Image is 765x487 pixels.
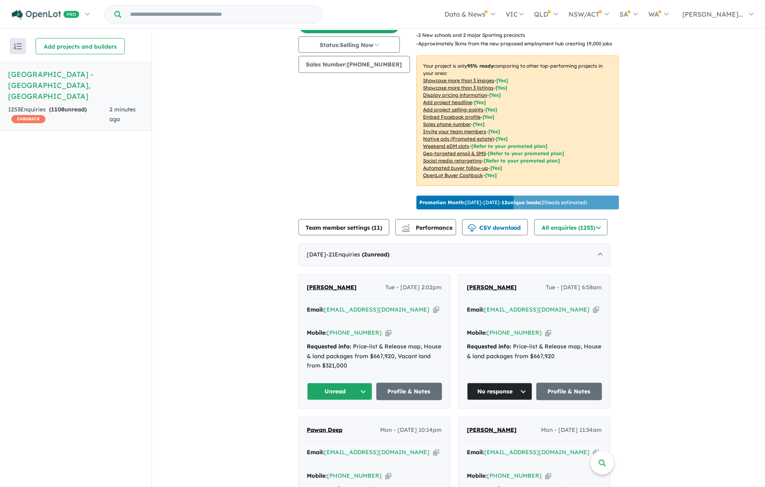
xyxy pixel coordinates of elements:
[327,251,390,258] span: - 21 Enquir ies
[467,342,602,361] div: Price-list & Release map, House & land packages from $667,920
[433,448,439,457] button: Copy
[374,224,380,231] span: 11
[467,425,517,435] a: [PERSON_NAME]
[325,306,430,313] a: [EMAIL_ADDRESS][DOMAIN_NAME]
[545,472,551,480] button: Copy
[307,329,327,336] strong: Mobile:
[386,283,442,293] span: Tue - [DATE] 2:02pm
[541,425,602,435] span: Mon - [DATE] 11:34am
[8,69,143,102] h5: [GEOGRAPHIC_DATA] - [GEOGRAPHIC_DATA] , [GEOGRAPHIC_DATA]
[420,199,588,206] p: [DATE] - [DATE] - ( 25 leads estimated)
[385,472,391,480] button: Copy
[497,77,509,83] span: [ Yes ]
[489,128,500,135] span: [ Yes ]
[423,92,487,98] u: Display pricing information
[423,77,495,83] u: Showcase more than 3 images
[307,342,442,371] div: Price-list & Release map, House & land packages from $667,920, Vacant land from $321,000
[467,306,485,313] strong: Email:
[423,150,486,156] u: Geo-targeted email & SMS
[423,158,482,164] u: Social media retargeting
[502,199,540,205] b: 12 unique leads
[423,85,494,91] u: Showcase more than 3 listings
[299,243,611,266] div: [DATE]
[486,107,498,113] span: [ Yes ]
[402,224,409,229] img: line-chart.svg
[307,425,343,435] a: Pawan Deep
[468,224,476,232] img: download icon
[474,99,486,105] span: [ Yes ]
[327,472,382,479] a: [PHONE_NUMBER]
[123,6,321,23] input: Try estate name, suburb, builder or developer
[683,10,744,18] span: [PERSON_NAME]...
[472,143,548,149] span: [Refer to your promoted plan]
[12,10,79,20] img: Openlot PRO Logo White
[423,121,471,127] u: Sales phone number
[488,150,564,156] span: [Refer to your promoted plan]
[51,106,64,113] span: 1108
[467,284,517,291] span: [PERSON_NAME]
[423,172,483,178] u: OpenLot Buyer Cashback
[49,106,87,113] strong: ( unread)
[423,99,472,105] u: Add project headline
[489,92,501,98] span: [ Yes ]
[485,172,497,178] span: [Yes]
[395,219,456,235] button: Performance
[423,114,481,120] u: Embed Facebook profile
[423,136,494,142] u: Native ads (Promoted estate)
[307,306,325,313] strong: Email:
[307,283,357,293] a: [PERSON_NAME]
[485,306,590,313] a: [EMAIL_ADDRESS][DOMAIN_NAME]
[36,38,125,54] button: Add projects and builders
[299,56,410,73] button: Sales Number:[PHONE_NUMBER]
[417,56,619,186] p: Your project is only comparing to other top-performing projects in your area: - - - - - - - - - -...
[307,472,327,479] strong: Mobile:
[109,106,136,123] span: 2 minutes ago
[403,224,453,231] span: Performance
[417,40,619,48] p: - Approximately 3kms from the new proposed employment hub creating 19,000 jobs
[462,219,528,235] button: CSV download
[467,449,485,456] strong: Email:
[467,329,487,336] strong: Mobile:
[417,31,619,39] p: - 2 New schools and 2 major Sporting precincts
[545,329,551,337] button: Copy
[546,283,602,293] span: Tue - [DATE] 6:58am
[11,115,45,123] span: CASHBACK
[299,36,400,53] button: Status:Selling Now
[496,136,508,142] span: [Yes]
[307,284,357,291] span: [PERSON_NAME]
[423,128,487,135] u: Invite your team members
[496,85,508,91] span: [ Yes ]
[307,343,352,350] strong: Requested info:
[593,448,599,457] button: Copy
[467,383,533,400] button: No response
[468,63,494,69] b: 95 % ready
[491,165,502,171] span: [Yes]
[487,472,542,479] a: [PHONE_NUMBER]
[467,343,512,350] strong: Requested info:
[483,114,495,120] span: [ Yes ]
[423,165,489,171] u: Automated buyer follow-up
[8,105,109,124] div: 1253 Enquir ies
[473,121,485,127] span: [ Yes ]
[402,226,410,232] img: bar-chart.svg
[433,305,439,314] button: Copy
[307,449,325,456] strong: Email:
[487,329,542,336] a: [PHONE_NUMBER]
[307,426,343,434] span: Pawan Deep
[534,219,608,235] button: All enquiries (1253)
[467,472,487,479] strong: Mobile:
[325,449,430,456] a: [EMAIL_ADDRESS][DOMAIN_NAME]
[327,329,382,336] a: [PHONE_NUMBER]
[299,219,389,235] button: Team member settings (11)
[423,143,470,149] u: Weekend eDM slots
[485,449,590,456] a: [EMAIL_ADDRESS][DOMAIN_NAME]
[385,329,391,337] button: Copy
[376,383,442,400] a: Profile & Notes
[484,158,560,164] span: [Refer to your promoted plan]
[362,251,390,258] strong: ( unread)
[364,251,368,258] span: 2
[467,283,517,293] a: [PERSON_NAME]
[593,305,599,314] button: Copy
[536,383,602,400] a: Profile & Notes
[467,426,517,434] span: [PERSON_NAME]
